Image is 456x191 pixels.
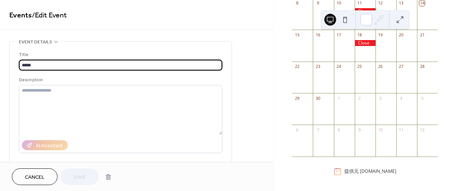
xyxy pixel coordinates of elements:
[336,95,342,101] div: 1
[355,8,375,14] div: Close
[398,0,404,6] div: 13
[360,168,396,174] a: [DOMAIN_NAME]
[25,174,45,181] span: Cancel
[419,32,425,37] div: 21
[344,168,396,175] div: 提供元
[378,0,383,6] div: 12
[398,95,404,101] div: 4
[419,127,425,132] div: 12
[357,64,362,69] div: 25
[355,40,375,46] div: Close
[19,38,52,46] span: Event details
[315,127,321,132] div: 7
[315,95,321,101] div: 30
[378,95,383,101] div: 3
[294,32,300,37] div: 15
[19,76,221,84] div: Description
[419,95,425,101] div: 5
[336,0,342,6] div: 10
[357,127,362,132] div: 9
[378,32,383,37] div: 19
[419,0,425,6] div: 14
[398,32,404,37] div: 20
[357,32,362,37] div: 18
[378,64,383,69] div: 26
[294,64,300,69] div: 22
[398,127,404,132] div: 11
[336,32,342,37] div: 17
[19,51,221,59] div: Title
[378,127,383,132] div: 10
[294,0,300,6] div: 8
[294,127,300,132] div: 6
[12,168,58,185] button: Cancel
[336,127,342,132] div: 8
[294,95,300,101] div: 29
[32,8,67,23] span: / Edit Event
[357,0,362,6] div: 11
[315,0,321,6] div: 9
[315,64,321,69] div: 23
[9,8,32,23] a: Events
[357,95,362,101] div: 2
[419,64,425,69] div: 28
[398,64,404,69] div: 27
[315,32,321,37] div: 16
[336,64,342,69] div: 24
